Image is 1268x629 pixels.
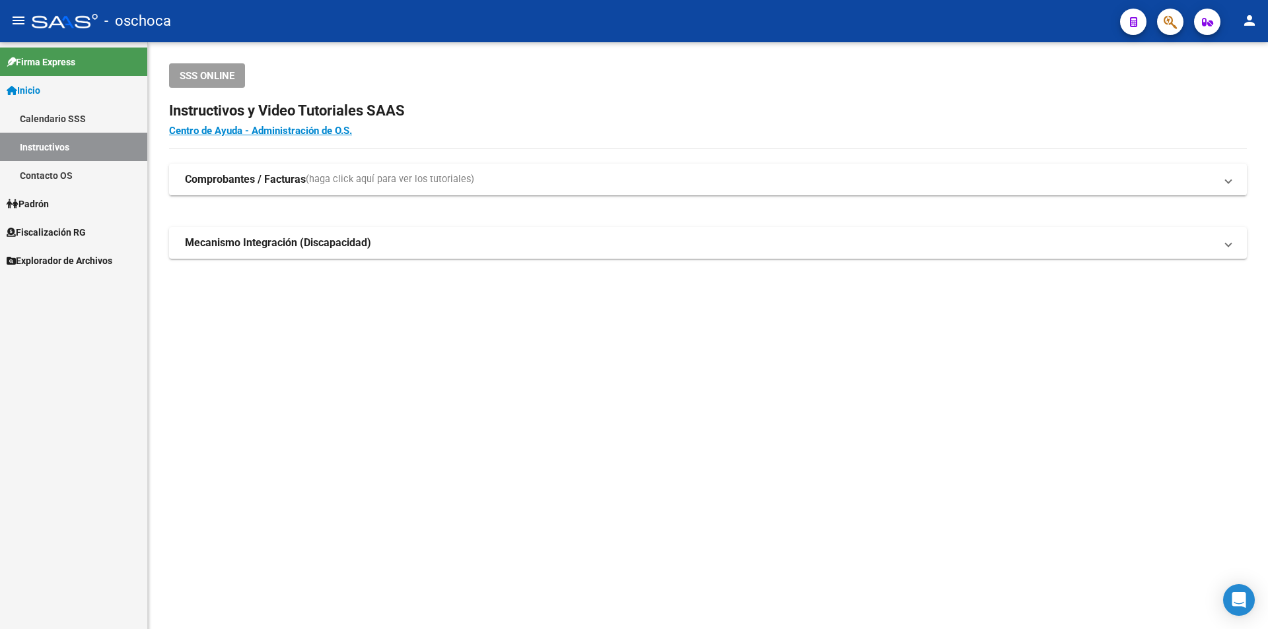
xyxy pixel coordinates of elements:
a: Centro de Ayuda - Administración de O.S. [169,125,352,137]
h2: Instructivos y Video Tutoriales SAAS [169,98,1247,123]
span: Explorador de Archivos [7,253,112,268]
strong: Mecanismo Integración (Discapacidad) [185,236,371,250]
span: Fiscalización RG [7,225,86,240]
mat-expansion-panel-header: Comprobantes / Facturas(haga click aquí para ver los tutoriales) [169,164,1247,195]
mat-expansion-panel-header: Mecanismo Integración (Discapacidad) [169,227,1247,259]
button: SSS ONLINE [169,63,245,88]
mat-icon: menu [11,13,26,28]
strong: Comprobantes / Facturas [185,172,306,187]
span: (haga click aquí para ver los tutoriales) [306,172,474,187]
span: Firma Express [7,55,75,69]
span: Inicio [7,83,40,98]
div: Open Intercom Messenger [1223,584,1255,616]
span: SSS ONLINE [180,70,234,82]
mat-icon: person [1242,13,1257,28]
span: - oschoca [104,7,171,36]
span: Padrón [7,197,49,211]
